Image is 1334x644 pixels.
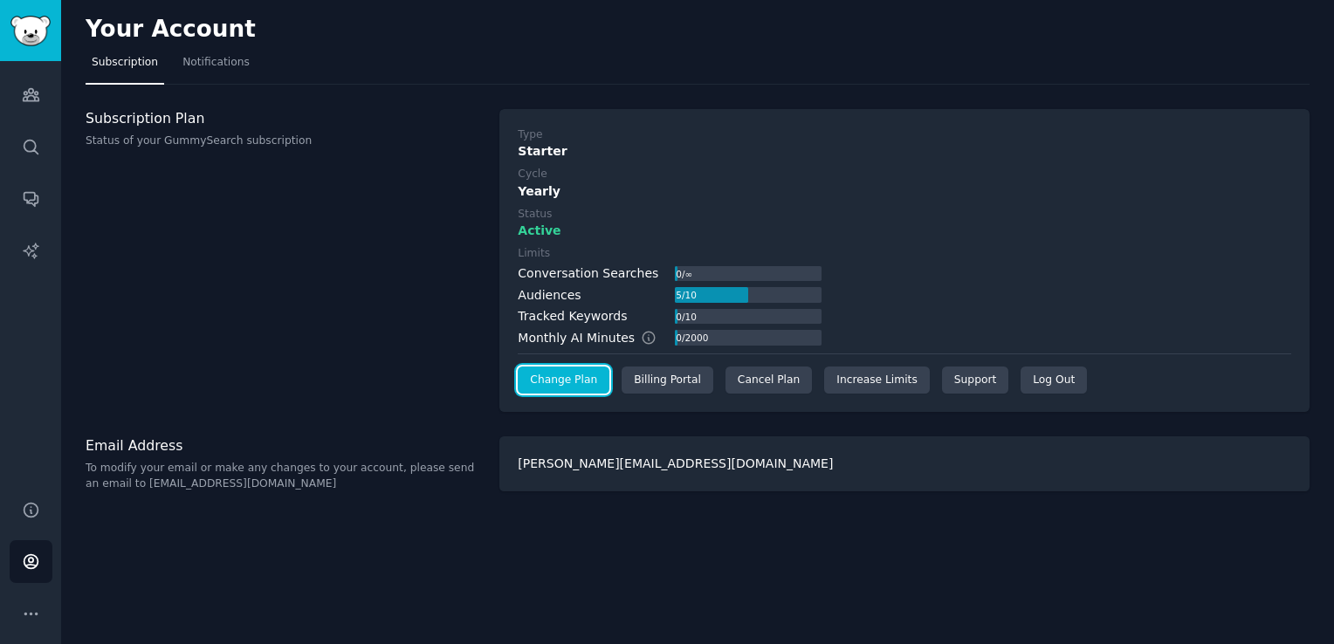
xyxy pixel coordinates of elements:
[675,330,710,346] div: 0 / 2000
[92,55,158,71] span: Subscription
[518,222,560,240] span: Active
[86,16,256,44] h2: Your Account
[518,246,550,262] div: Limits
[675,266,694,282] div: 0 / ∞
[86,134,481,149] p: Status of your GummySearch subscription
[942,367,1008,394] a: Support
[10,16,51,46] img: GummySearch logo
[518,142,1291,161] div: Starter
[824,367,930,394] a: Increase Limits
[725,367,812,394] div: Cancel Plan
[176,49,256,85] a: Notifications
[499,436,1310,491] div: [PERSON_NAME][EMAIL_ADDRESS][DOMAIN_NAME]
[86,461,481,491] p: To modify your email or make any changes to your account, please send an email to [EMAIL_ADDRESS]...
[518,329,674,347] div: Monthly AI Minutes
[86,436,481,455] h3: Email Address
[675,309,698,325] div: 0 / 10
[518,286,581,305] div: Audiences
[518,127,542,143] div: Type
[518,367,609,394] a: Change Plan
[622,367,713,394] div: Billing Portal
[518,167,547,182] div: Cycle
[518,307,627,325] div: Tracked Keywords
[518,264,658,283] div: Conversation Searches
[86,49,164,85] a: Subscription
[1021,367,1087,394] div: Log Out
[86,109,481,127] h3: Subscription Plan
[675,287,698,303] div: 5 / 10
[182,55,250,71] span: Notifications
[518,207,552,223] div: Status
[518,182,1291,201] div: Yearly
